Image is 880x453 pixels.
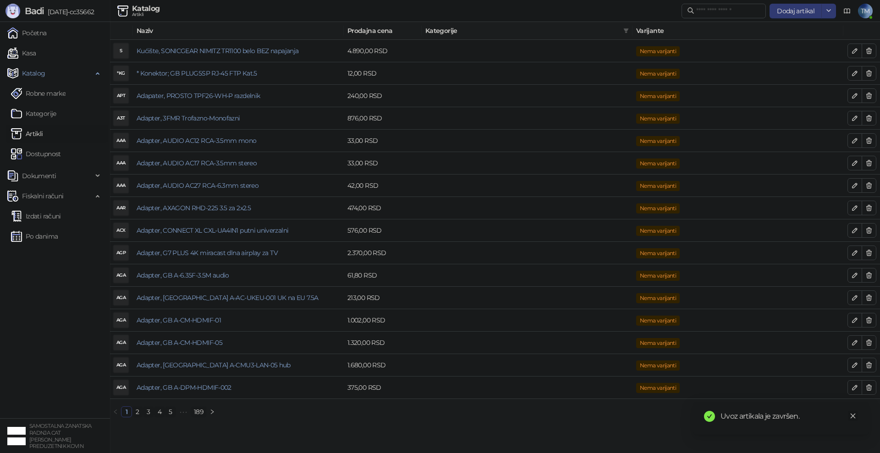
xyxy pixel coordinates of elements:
a: Kategorije [11,104,56,123]
span: [DATE]-cc35662 [44,8,94,16]
td: 375,00 RSD [344,377,422,399]
div: Uvoz artikala je završen. [720,411,858,422]
td: Adapter, AUDIO AC17 RCA-3.5mm stereo [133,152,344,175]
a: Adapter, G7 PLUS 4K miracast dlna airplay za TV [137,249,278,257]
a: Adapter, GB A-6.35F-3.5M audio [137,271,229,279]
td: Adapter, GB A-DPM-HDMIF-002 [133,377,344,399]
a: Adapter, [GEOGRAPHIC_DATA] A-CMU3-LAN-05 hub [137,361,291,369]
a: Kućište, SONICGEAR NIMITZ TR1100 belo BEZ napajanja [137,47,298,55]
td: * Konektor; GB PLUG5SP RJ-45 FTP Kat.5 [133,62,344,85]
td: 12,00 RSD [344,62,422,85]
span: Nema varijanti [636,293,680,303]
a: Adapter, GB A-CM-HDMIF-01 [137,316,221,324]
li: Sledećih 5 Strana [176,406,191,417]
a: Robne marke [11,84,66,103]
span: Fiskalni računi [22,187,63,205]
img: 64x64-companyLogo-ae27db6e-dfce-48a1-b68e-83471bd1bffd.png [7,427,26,445]
button: right [207,406,218,417]
li: 1 [121,406,132,417]
li: 189 [191,406,207,417]
a: Adapter, GB A-CM-HDMIF-05 [137,338,222,347]
div: AGA [114,313,128,327]
div: ACX [114,223,128,238]
span: close [850,413,856,419]
div: A3T [114,111,128,126]
span: Nema varijanti [636,69,680,79]
a: Adapter, 3FMR Trofazno-Monofazni [137,114,240,122]
span: Nema varijanti [636,383,680,393]
td: 1.680,00 RSD [344,354,422,377]
td: 61,80 RSD [344,264,422,287]
td: 4.890,00 RSD [344,40,422,62]
div: AAA [114,156,128,170]
td: 474,00 RSD [344,197,422,219]
span: Dodaj artikal [777,7,814,15]
td: Adapter, GB A-CMU3-LAN-05 hub [133,354,344,377]
span: check-circle [704,411,715,422]
span: Nema varijanti [636,46,680,56]
a: ArtikliArtikli [11,125,43,143]
td: Adapter, GB A-6.35F-3.5M audio [133,264,344,287]
a: Adapter, CONNECT XL CXL-UA4IN1 putni univerzalni [137,226,288,235]
span: ••• [176,406,191,417]
span: Nema varijanti [636,226,680,236]
a: 1 [121,407,132,417]
button: Dodaj artikal [770,4,822,18]
a: Adapter, AUDIO AC17 RCA-3.5mm stereo [137,159,257,167]
span: Nema varijanti [636,271,680,281]
span: filter [623,28,629,33]
td: 240,00 RSD [344,85,422,107]
td: 876,00 RSD [344,107,422,130]
img: Logo [5,4,20,18]
div: AGA [114,290,128,305]
a: Adapter, GB A-DPM-HDMIF-002 [137,383,231,392]
span: Badi [25,5,44,16]
div: Artikli [132,12,160,17]
th: Varijante [632,22,843,40]
td: Adapter, GB A-CM-HDMIF-01 [133,309,344,332]
div: AAA [114,178,128,193]
a: * Konektor; GB PLUG5SP RJ-45 FTP Kat.5 [137,69,257,77]
div: APT [114,88,128,103]
a: Close [848,411,858,421]
td: 576,00 RSD [344,219,422,242]
a: Adapter, AUDIO AC12 RCA-3.5mm mono [137,136,256,145]
span: filter [621,24,631,38]
a: Po danima [11,227,58,246]
span: Nema varijanti [636,136,680,146]
a: Adapter, AXAGON RHD-225 3.5 za 2x2.5 [137,204,251,212]
li: Prethodna strana [110,406,121,417]
img: Artikli [117,5,128,16]
li: 4 [154,406,165,417]
div: Katalog [132,5,160,12]
li: 3 [143,406,154,417]
td: Adapter, 3FMR Trofazno-Monofazni [133,107,344,130]
td: 213,00 RSD [344,287,422,309]
a: Kasa [7,44,36,62]
a: Izdati računi [11,207,61,225]
div: AGP [114,246,128,260]
td: 1.320,00 RSD [344,332,422,354]
th: Prodajna cena [344,22,422,40]
td: 42,00 RSD [344,175,422,197]
span: Kategorije [425,26,620,36]
a: Dostupnost [11,145,61,163]
td: Adapter, AUDIO AC12 RCA-3.5mm mono [133,130,344,152]
div: AAR [114,201,128,215]
div: AGA [114,380,128,395]
a: 3 [143,407,154,417]
a: Adapter, AUDIO AC27 RCA-6.3mm stereo [137,181,258,190]
td: Adapter, GB A-CM-HDMIF-05 [133,332,344,354]
span: left [113,409,118,415]
td: Adapter, AXAGON RHD-225 3.5 za 2x2.5 [133,197,344,219]
a: Dokumentacija [840,4,854,18]
a: 5 [165,407,176,417]
span: right [209,409,215,415]
li: 2 [132,406,143,417]
a: 2 [132,407,143,417]
td: Adapter, CONNECT XL CXL-UA4IN1 putni univerzalni [133,219,344,242]
span: Nema varijanti [636,181,680,191]
li: Sledeća strana [207,406,218,417]
button: left [110,406,121,417]
span: Nema varijanti [636,91,680,101]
